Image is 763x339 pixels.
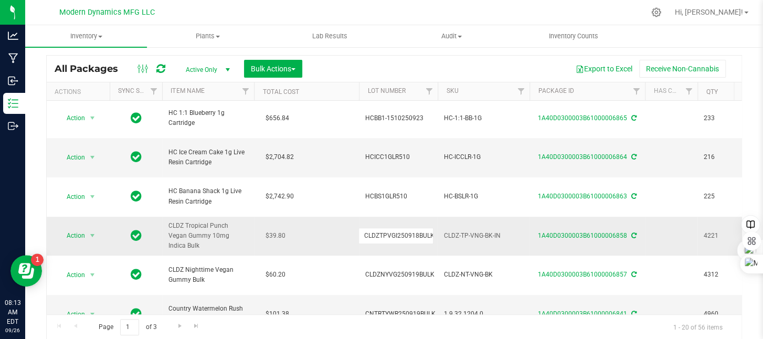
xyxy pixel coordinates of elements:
iframe: Resource center [10,255,42,287]
a: 1A40D0300003B61000006857 [538,271,627,278]
span: All Packages [55,63,129,75]
a: Filter [512,82,529,100]
span: Modern Dynamics MFG LLC [59,8,155,17]
span: HCBB1-1510250923 [365,113,431,123]
span: In Sync [131,228,142,243]
span: Sync from Compliance System [630,193,637,200]
a: Go to the last page [189,319,204,333]
span: Plants [147,31,268,41]
iframe: Resource center unread badge [31,253,44,266]
span: Action [57,307,86,322]
a: 1A40D0300003B61000006858 [538,232,627,239]
span: Action [57,228,86,243]
span: CNTRTYWR250919BULK [365,309,436,319]
span: $101.38 [260,306,294,322]
span: Action [57,111,86,125]
span: 4312 [704,270,744,280]
span: 4960 [704,309,744,319]
a: Qty [706,88,717,96]
span: select [86,228,99,243]
span: Sync from Compliance System [630,232,637,239]
span: Sync from Compliance System [630,114,637,122]
span: 233 [704,113,744,123]
input: lot_number [358,228,433,244]
span: $656.84 [260,111,294,126]
span: select [86,189,99,204]
a: Item Name [171,87,204,94]
span: CLDZNYVG250919BULK [365,270,435,280]
span: Sync from Compliance System [630,271,637,278]
a: 1A40D0300003B61000006841 [538,310,627,317]
p: 09/26 [5,326,20,334]
span: Hi, [PERSON_NAME]! [675,8,743,16]
a: Filter [420,82,438,100]
span: Bulk Actions [251,65,295,73]
span: $60.20 [260,267,291,282]
a: Filter [628,82,645,100]
span: Sync from Compliance System [630,310,637,317]
a: SKU [446,87,458,94]
span: $2,704.82 [260,150,299,165]
a: Go to the next page [172,319,187,333]
span: HC-ICCLR-1G [444,152,523,162]
span: 1 - 20 of 56 items [665,319,731,335]
a: 1A40D0300003B61000006864 [538,153,627,161]
span: HCBS1GLR510 [365,192,431,202]
span: 216 [704,152,744,162]
span: 1.9.32.1204.0 [444,309,523,319]
span: Country Watermelon Rush Gummy Bulk [168,304,248,324]
a: 1A40D0300003B61000006863 [538,193,627,200]
inline-svg: Analytics [8,30,18,41]
span: Audit [391,31,512,41]
a: Inventory Counts [513,25,634,47]
span: In Sync [131,267,142,282]
p: 08:13 AM EDT [5,298,20,326]
div: Actions [55,88,105,96]
span: HCICC1GLR510 [365,152,431,162]
a: Package ID [538,87,574,94]
span: In Sync [131,150,142,164]
span: select [86,150,99,165]
th: Has COA [645,82,697,101]
span: Action [57,268,86,282]
inline-svg: Outbound [8,121,18,131]
span: Action [57,189,86,204]
span: $2,742.90 [260,189,299,204]
span: select [86,268,99,282]
span: CLDZ Tropical Punch Vegan Gummy 10mg Indica Bulk [168,221,248,251]
span: select [86,307,99,322]
a: Lot Number [367,87,405,94]
span: HC Ice Cream Cake 1g Live Resin Cartridge [168,147,248,167]
span: CLDZ Nighttime Vegan Gummy Bulk [168,265,248,285]
span: Lab Results [298,31,362,41]
span: Page of 3 [90,319,165,335]
span: HC 1:1 Blueberry 1g Cartridge [168,108,248,128]
span: Action [57,150,86,165]
a: Filter [145,82,162,100]
span: Sync from Compliance System [630,153,637,161]
span: Inventory [25,31,147,41]
span: $39.80 [260,228,291,243]
a: 1A40D0300003B61000006865 [538,114,627,122]
span: 225 [704,192,744,202]
inline-svg: Inventory [8,98,18,109]
span: CLDZ-NT-VNG-BK [444,270,523,280]
a: Sync Status [118,87,158,94]
span: HC Banana Shack 1g Live Resin Cartridge [168,186,248,206]
input: 1 [120,319,139,335]
a: Filter [680,82,697,100]
span: In Sync [131,306,142,321]
a: Total Cost [262,88,299,96]
span: 4221 [704,231,744,241]
div: Manage settings [650,7,663,17]
a: Filter [237,82,254,100]
a: Inventory [25,25,147,47]
a: Plants [147,25,269,47]
inline-svg: Manufacturing [8,53,18,63]
span: Inventory Counts [535,31,612,41]
button: Bulk Actions [244,60,302,78]
span: In Sync [131,189,142,204]
button: Receive Non-Cannabis [639,60,726,78]
inline-svg: Inbound [8,76,18,86]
